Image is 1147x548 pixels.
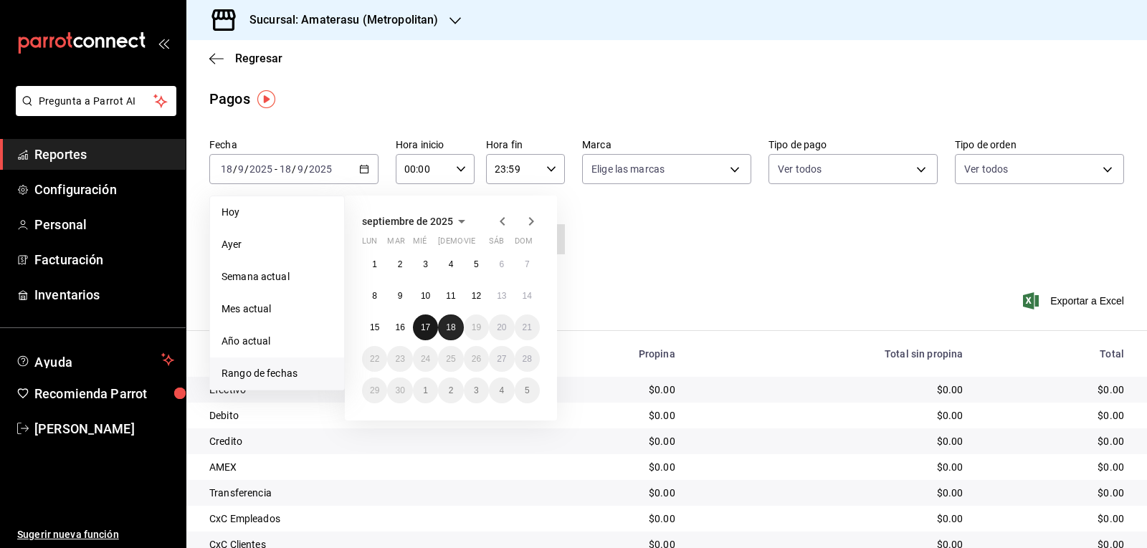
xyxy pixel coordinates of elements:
label: Marca [582,140,751,150]
span: Configuración [34,180,174,199]
abbr: domingo [515,236,533,251]
span: Ayuda [34,351,156,368]
button: 19 de septiembre de 2025 [464,314,489,340]
button: 1 de septiembre de 2025 [362,251,387,277]
abbr: 19 de septiembre de 2025 [472,322,481,332]
span: - [275,163,277,175]
abbr: 11 de septiembre de 2025 [446,291,455,301]
button: 2 de octubre de 2025 [438,378,463,403]
span: / [304,163,308,175]
span: Pregunta a Parrot AI [39,94,154,109]
button: 1 de octubre de 2025 [413,378,438,403]
abbr: 12 de septiembre de 2025 [472,291,481,301]
abbr: 4 de octubre de 2025 [499,385,504,395]
h3: Sucursal: Amaterasu (Metropolitan) [238,11,438,29]
abbr: 2 de octubre de 2025 [449,385,454,395]
button: 16 de septiembre de 2025 [387,314,412,340]
span: / [244,163,249,175]
button: 9 de septiembre de 2025 [387,283,412,309]
div: $0.00 [698,486,963,500]
div: Transferencia [209,486,506,500]
button: 23 de septiembre de 2025 [387,346,412,372]
abbr: miércoles [413,236,427,251]
div: $0.00 [986,408,1124,423]
button: 3 de octubre de 2025 [464,378,489,403]
abbr: 18 de septiembre de 2025 [446,322,455,332]
abbr: 28 de septiembre de 2025 [523,354,532,364]
a: Pregunta a Parrot AI [10,104,176,119]
button: 7 de septiembre de 2025 [515,251,540,277]
div: $0.00 [529,486,675,500]
div: $0.00 [986,460,1124,474]
input: ---- [308,163,333,175]
abbr: 29 de septiembre de 2025 [370,385,379,395]
abbr: 30 de septiembre de 2025 [395,385,404,395]
button: 8 de septiembre de 2025 [362,283,387,309]
input: -- [279,163,292,175]
span: Reportes [34,145,174,164]
label: Hora inicio [396,140,475,150]
img: Tooltip marker [257,90,275,108]
abbr: 23 de septiembre de 2025 [395,354,404,364]
span: Facturación [34,250,174,269]
div: $0.00 [529,434,675,448]
abbr: 1 de septiembre de 2025 [372,259,377,269]
abbr: 6 de septiembre de 2025 [499,259,504,269]
abbr: lunes [362,236,377,251]
span: Regresar [235,52,282,65]
abbr: 17 de septiembre de 2025 [421,322,430,332]
abbr: 9 de septiembre de 2025 [398,291,403,301]
div: Credito [209,434,506,448]
button: open_drawer_menu [158,37,169,49]
button: 4 de octubre de 2025 [489,378,514,403]
button: 20 de septiembre de 2025 [489,314,514,340]
button: 29 de septiembre de 2025 [362,378,387,403]
span: Año actual [222,334,333,349]
abbr: 7 de septiembre de 2025 [525,259,530,269]
abbr: 21 de septiembre de 2025 [523,322,532,332]
div: $0.00 [698,434,963,448]
button: 17 de septiembre de 2025 [413,314,438,340]
abbr: 2 de septiembre de 2025 [398,259,403,269]
div: $0.00 [986,383,1124,397]
div: $0.00 [698,383,963,397]
button: 4 de septiembre de 2025 [438,251,463,277]
span: Sugerir nueva función [17,527,174,542]
span: [PERSON_NAME] [34,419,174,438]
label: Fecha [209,140,379,150]
label: Hora fin [486,140,565,150]
button: 10 de septiembre de 2025 [413,283,438,309]
abbr: viernes [464,236,475,251]
div: $0.00 [986,511,1124,526]
span: Mes actual [222,302,333,317]
div: AMEX [209,460,506,474]
abbr: 14 de septiembre de 2025 [523,291,532,301]
button: 21 de septiembre de 2025 [515,314,540,340]
input: -- [220,163,233,175]
abbr: 24 de septiembre de 2025 [421,354,430,364]
span: Hoy [222,205,333,220]
abbr: 20 de septiembre de 2025 [497,322,506,332]
abbr: 16 de septiembre de 2025 [395,322,404,332]
button: 15 de septiembre de 2025 [362,314,387,340]
span: Rango de fechas [222,366,333,381]
div: $0.00 [698,460,963,474]
button: Regresar [209,52,282,65]
div: $0.00 [986,434,1124,448]
abbr: 27 de septiembre de 2025 [497,354,506,364]
abbr: jueves [438,236,523,251]
abbr: 13 de septiembre de 2025 [497,291,506,301]
span: Elige las marcas [591,162,665,176]
abbr: 3 de octubre de 2025 [474,385,479,395]
div: Pagos [209,88,250,110]
button: 3 de septiembre de 2025 [413,251,438,277]
button: 5 de octubre de 2025 [515,378,540,403]
span: / [233,163,237,175]
input: -- [297,163,304,175]
abbr: 5 de septiembre de 2025 [474,259,479,269]
button: Exportar a Excel [1026,292,1124,309]
button: 22 de septiembre de 2025 [362,346,387,372]
abbr: sábado [489,236,504,251]
div: Propina [529,348,675,360]
abbr: 10 de septiembre de 2025 [421,291,430,301]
